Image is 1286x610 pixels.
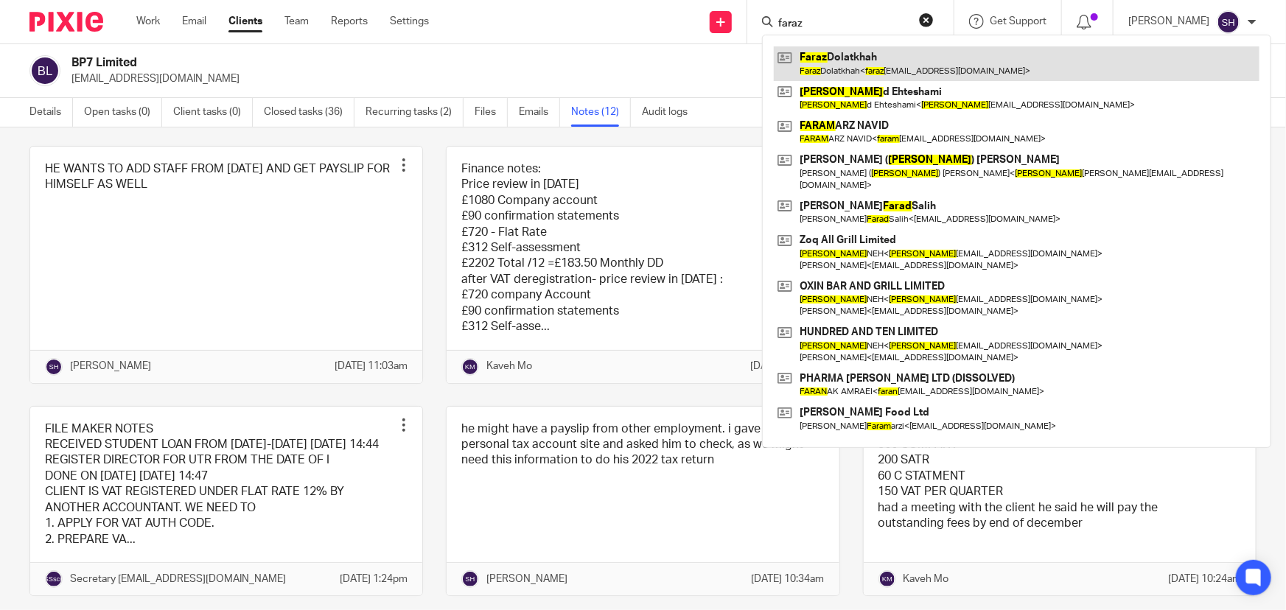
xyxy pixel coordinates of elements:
[71,55,859,71] h2: BP7 Limited
[70,572,286,586] p: Secretary [EMAIL_ADDRESS][DOMAIN_NAME]
[71,71,1056,86] p: [EMAIL_ADDRESS][DOMAIN_NAME]
[461,570,479,588] img: svg%3E
[1168,572,1241,586] p: [DATE] 10:24am
[366,98,464,127] a: Recurring tasks (2)
[136,14,160,29] a: Work
[228,14,262,29] a: Clients
[1128,14,1209,29] p: [PERSON_NAME]
[29,12,103,32] img: Pixie
[1217,10,1240,34] img: svg%3E
[878,570,896,588] img: svg%3E
[475,98,508,127] a: Files
[264,98,354,127] a: Closed tasks (36)
[904,572,949,586] p: Kaveh Mo
[29,98,73,127] a: Details
[752,572,825,586] p: [DATE] 10:34am
[486,572,567,586] p: [PERSON_NAME]
[777,18,909,31] input: Search
[919,13,934,27] button: Clear
[45,358,63,376] img: svg%3E
[173,98,253,127] a: Client tasks (0)
[335,359,408,374] p: [DATE] 11:03am
[461,358,479,376] img: svg%3E
[571,98,631,127] a: Notes (12)
[182,14,206,29] a: Email
[84,98,162,127] a: Open tasks (0)
[29,55,60,86] img: svg%3E
[331,14,368,29] a: Reports
[390,14,429,29] a: Settings
[340,572,408,586] p: [DATE] 1:24pm
[990,16,1046,27] span: Get Support
[751,359,825,374] p: [DATE] 12:38pm
[284,14,309,29] a: Team
[642,98,699,127] a: Audit logs
[70,359,151,374] p: [PERSON_NAME]
[486,359,532,374] p: Kaveh Mo
[45,570,63,588] img: svg%3E
[519,98,560,127] a: Emails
